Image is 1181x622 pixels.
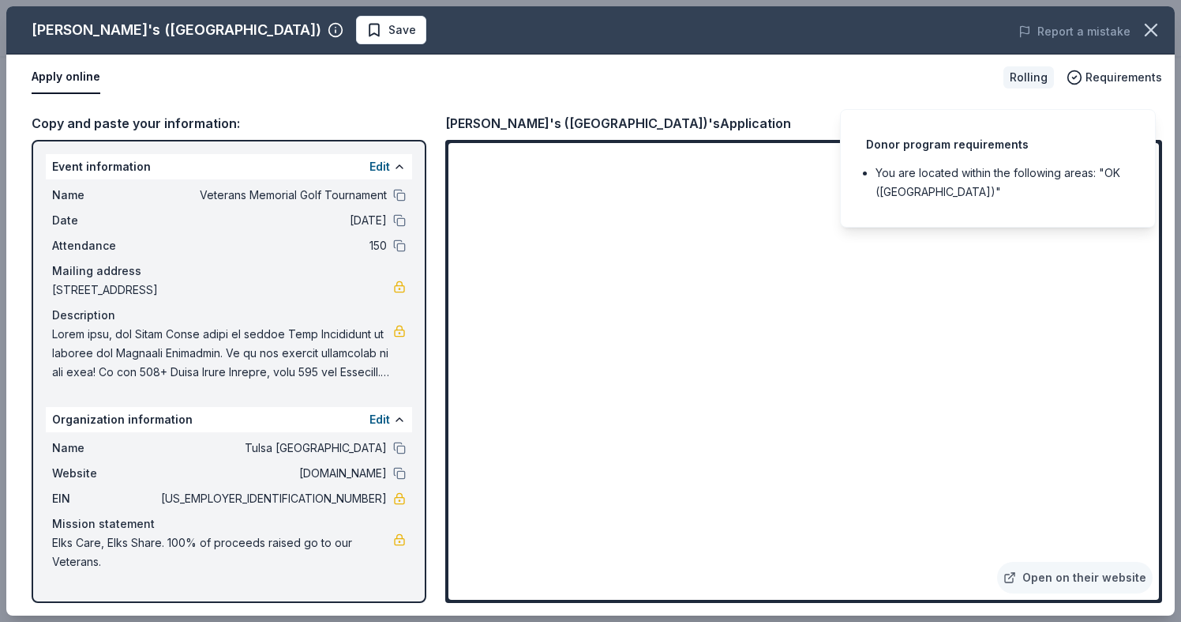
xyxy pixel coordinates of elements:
span: Requirements [1085,68,1162,87]
span: Save [388,21,416,40]
li: You are located within the following areas: "OK ([GEOGRAPHIC_DATA])" [875,164,1130,202]
button: Save [356,16,426,44]
button: Requirements [1067,68,1162,87]
button: Edit [369,157,390,176]
span: 150 [158,236,387,255]
div: Copy and paste your information: [32,113,426,134]
div: Rolling [1003,66,1054,89]
div: Mailing address [52,262,406,281]
div: [PERSON_NAME]'s ([GEOGRAPHIC_DATA]) [32,17,321,43]
div: Description [52,306,406,325]
span: [STREET_ADDRESS] [52,281,393,300]
span: [DOMAIN_NAME] [158,464,387,483]
div: Event information [46,154,412,179]
span: Name [52,186,158,205]
a: Open on their website [997,562,1153,594]
span: Lorem ipsu, dol Sitam Conse adipi el seddoe Temp Incididunt ut laboree dol Magnaali Enimadmin. Ve... [52,325,393,382]
span: [US_EMPLOYER_IDENTIFICATION_NUMBER] [158,489,387,508]
button: Apply online [32,61,100,94]
div: Donor program requirements [866,135,1130,154]
div: Organization information [46,407,412,432]
span: Veterans Memorial Golf Tournament [158,186,387,205]
span: Tulsa [GEOGRAPHIC_DATA] [158,439,387,458]
span: Elks Care, Elks Share. 100% of proceeds raised go to our Veterans. [52,533,393,571]
button: Report a mistake [1018,22,1130,41]
div: [PERSON_NAME]'s ([GEOGRAPHIC_DATA])'s Application [445,113,791,134]
span: Website [52,464,158,483]
span: Attendance [52,236,158,255]
span: Date [52,211,158,230]
span: EIN [52,489,158,508]
button: Edit [369,410,390,429]
span: [DATE] [158,211,387,230]
span: Name [52,439,158,458]
div: Mission statement [52,515,406,533]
